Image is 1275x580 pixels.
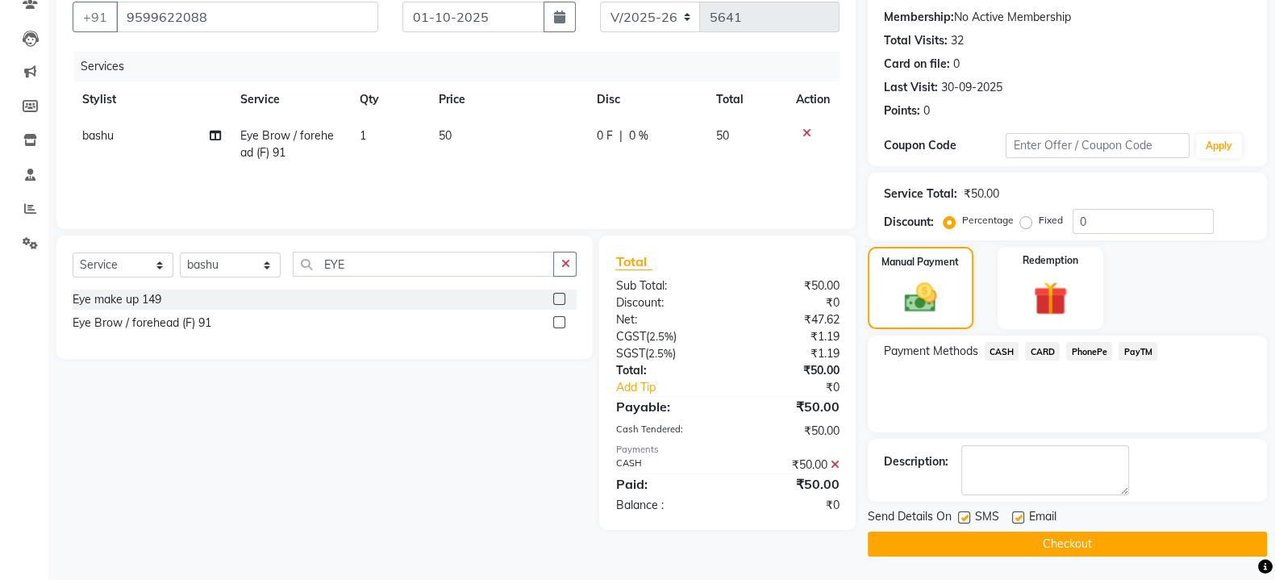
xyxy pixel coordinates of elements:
div: Payments [615,443,839,457]
span: CARD [1025,342,1060,361]
span: PhonePe [1066,342,1112,361]
th: Service [231,81,350,118]
input: Search or Scan [293,252,554,277]
span: 2.5% [648,347,672,360]
div: 32 [951,32,964,49]
div: Discount: [603,294,727,311]
div: Net: [603,311,727,328]
span: Send Details On [868,508,952,528]
th: Stylist [73,81,231,118]
div: Membership: [884,9,954,26]
label: Redemption [1023,253,1078,268]
span: 2.5% [648,330,673,343]
a: Add Tip [603,379,748,396]
div: Sub Total: [603,277,727,294]
th: Disc [587,81,706,118]
div: ₹50.00 [727,474,852,494]
span: 1 [360,128,366,143]
span: CGST [615,329,645,344]
div: Services [74,52,852,81]
div: ( ) [603,328,727,345]
label: Percentage [962,213,1014,227]
span: 50 [439,128,452,143]
div: ₹50.00 [964,186,999,202]
div: Service Total: [884,186,957,202]
div: ₹1.19 [727,328,852,345]
span: Email [1029,508,1056,528]
div: CASH [603,457,727,474]
div: ₹0 [748,379,852,396]
span: SMS [975,508,999,528]
div: ₹50.00 [727,277,852,294]
div: ₹0 [727,497,852,514]
div: 0 [953,56,960,73]
label: Manual Payment [881,255,959,269]
div: ₹50.00 [727,397,852,416]
div: Discount: [884,214,934,231]
span: bashu [82,128,114,143]
div: Balance : [603,497,727,514]
th: Price [429,81,587,118]
button: +91 [73,2,118,32]
div: Coupon Code [884,137,1006,154]
button: Checkout [868,532,1267,557]
span: 0 F [597,127,613,144]
div: Eye make up 149 [73,291,161,308]
span: PayTM [1119,342,1157,361]
img: _gift.svg [1023,277,1077,319]
div: Total: [603,362,727,379]
span: SGST [615,346,644,361]
div: Last Visit: [884,79,938,96]
th: Total [706,81,786,118]
div: Total Visits: [884,32,948,49]
span: CASH [985,342,1019,361]
input: Enter Offer / Coupon Code [1006,133,1190,158]
div: Description: [884,453,948,470]
div: Paid: [603,474,727,494]
span: Eye Brow / forehead (F) 91 [240,128,334,160]
div: Points: [884,102,920,119]
span: 50 [716,128,729,143]
div: ( ) [603,345,727,362]
span: 0 % [629,127,648,144]
div: Cash Tendered: [603,423,727,440]
button: Apply [1196,134,1242,158]
div: Payable: [603,397,727,416]
div: No Active Membership [884,9,1251,26]
div: ₹1.19 [727,345,852,362]
span: | [619,127,623,144]
label: Fixed [1039,213,1063,227]
div: Card on file: [884,56,950,73]
th: Action [786,81,840,118]
div: ₹50.00 [727,457,852,474]
img: _cash.svg [894,279,947,316]
div: ₹47.62 [727,311,852,328]
div: 0 [923,102,930,119]
th: Qty [350,81,430,118]
div: Eye Brow / forehead (F) 91 [73,315,211,332]
div: ₹50.00 [727,362,852,379]
div: 30-09-2025 [941,79,1002,96]
input: Search by Name/Mobile/Email/Code [116,2,378,32]
span: Payment Methods [884,343,978,360]
span: Total [615,253,652,270]
div: ₹50.00 [727,423,852,440]
div: ₹0 [727,294,852,311]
